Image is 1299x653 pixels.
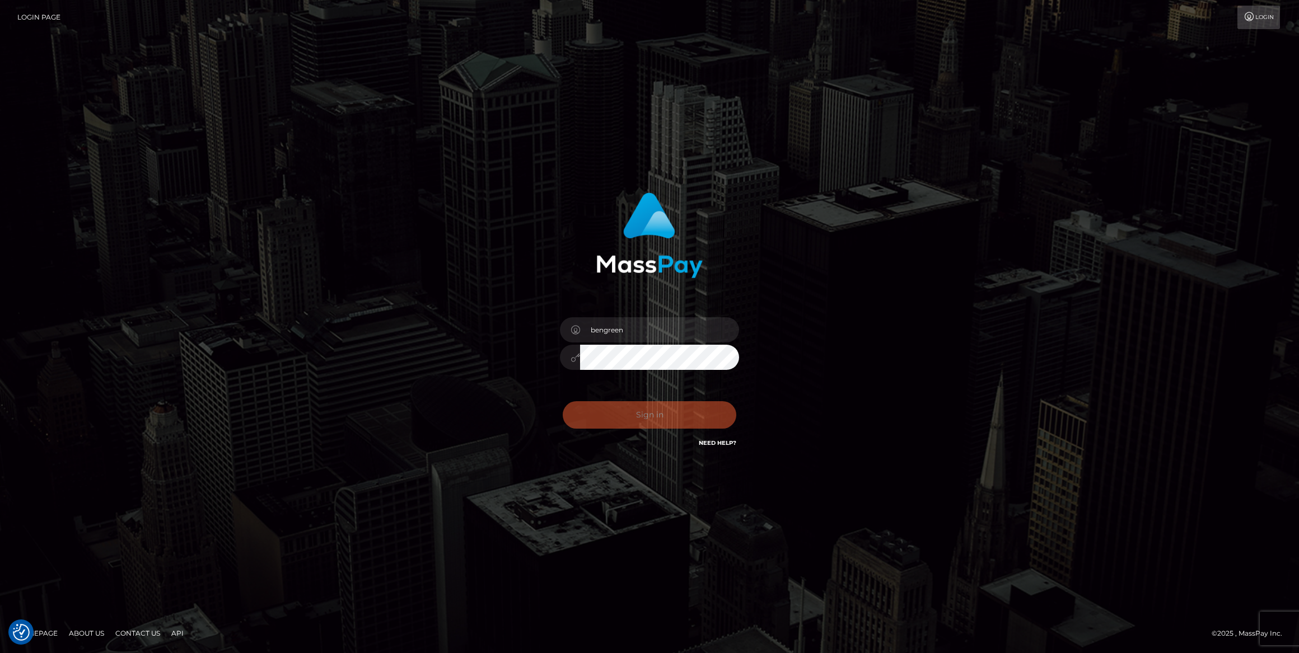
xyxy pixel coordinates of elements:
img: MassPay Login [596,192,703,278]
a: Contact Us [111,624,165,642]
a: Login [1237,6,1280,29]
a: Login Page [17,6,60,29]
a: About Us [64,624,109,642]
input: Username... [580,317,739,342]
div: © 2025 , MassPay Inc. [1212,627,1291,640]
a: Homepage [12,624,62,642]
button: Consent Preferences [13,624,30,641]
img: Revisit consent button [13,624,30,641]
a: API [167,624,188,642]
a: Need Help? [699,439,736,447]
